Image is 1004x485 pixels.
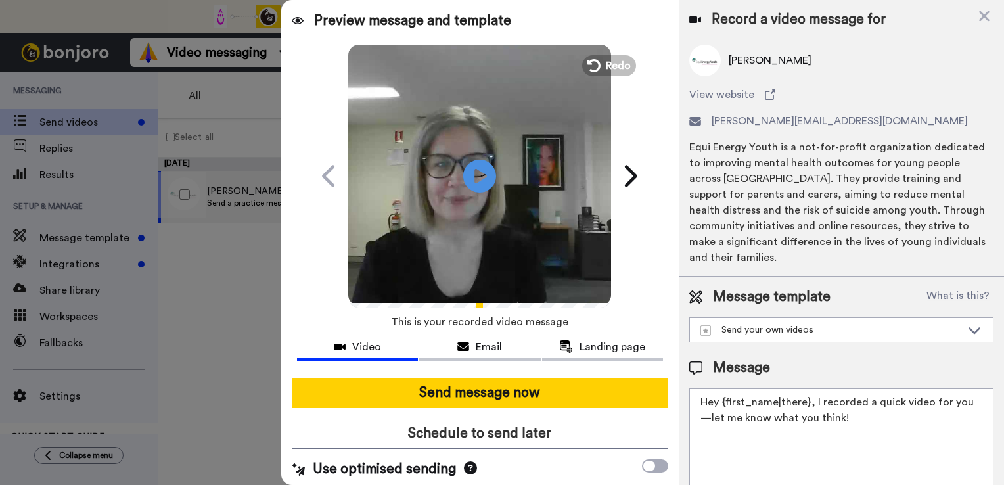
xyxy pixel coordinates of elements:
[712,113,968,129] span: [PERSON_NAME][EMAIL_ADDRESS][DOMAIN_NAME]
[292,378,668,408] button: Send message now
[713,287,831,307] span: Message template
[713,358,770,378] span: Message
[580,339,645,355] span: Landing page
[923,287,993,307] button: What is this?
[313,459,456,479] span: Use optimised sending
[352,339,381,355] span: Video
[700,325,711,336] img: demo-template.svg
[292,419,668,449] button: Schedule to send later
[700,323,961,336] div: Send your own videos
[391,308,568,336] span: This is your recorded video message
[476,339,502,355] span: Email
[689,139,993,266] div: Equi Energy Youth is a not-for-profit organization dedicated to improving mental health outcomes ...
